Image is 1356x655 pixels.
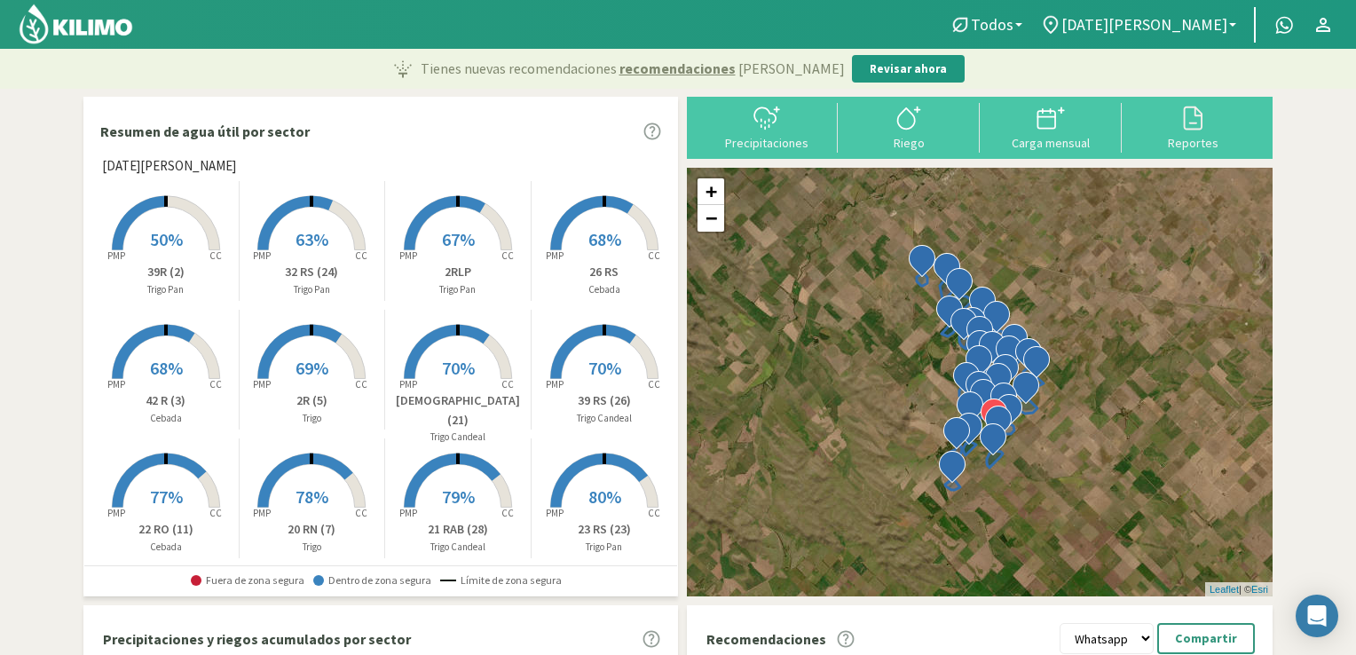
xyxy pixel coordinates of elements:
p: Trigo Pan [240,282,385,297]
p: Cebada [93,540,239,555]
a: Zoom out [698,205,724,232]
tspan: PMP [399,378,417,391]
span: Límite de zona segura [440,574,562,587]
tspan: PMP [546,507,564,519]
p: Resumen de agua útil por sector [100,121,310,142]
tspan: CC [501,378,514,391]
p: 2R (5) [240,391,385,410]
span: 70% [442,357,475,379]
div: Open Intercom Messenger [1296,595,1338,637]
tspan: PMP [107,249,125,262]
span: 69% [296,357,328,379]
span: [DATE][PERSON_NAME] [1061,15,1227,34]
span: 70% [588,357,621,379]
p: Trigo [240,411,385,426]
tspan: PMP [253,249,271,262]
p: Trigo Candeal [385,430,531,445]
span: 80% [588,485,621,508]
tspan: PMP [253,507,271,519]
p: 42 R (3) [93,391,239,410]
tspan: PMP [107,378,125,391]
div: Carga mensual [985,137,1116,149]
button: Reportes [1122,103,1264,150]
tspan: CC [501,249,514,262]
tspan: CC [209,507,222,519]
span: Fuera de zona segura [191,574,304,587]
tspan: CC [356,507,368,519]
span: Todos [971,15,1013,34]
img: Kilimo [18,3,134,45]
p: Recomendaciones [706,628,826,650]
p: 21 RAB (28) [385,520,531,539]
span: 78% [296,485,328,508]
p: Precipitaciones y riegos acumulados por sector [103,628,411,650]
a: Leaflet [1210,584,1239,595]
button: Revisar ahora [852,55,965,83]
tspan: PMP [399,249,417,262]
span: 50% [150,228,183,250]
span: 67% [442,228,475,250]
tspan: CC [356,378,368,391]
tspan: PMP [546,249,564,262]
p: 26 RS [532,263,678,281]
span: 68% [588,228,621,250]
span: 63% [296,228,328,250]
p: Revisar ahora [870,60,947,78]
p: 23 RS (23) [532,520,678,539]
button: Riego [838,103,980,150]
span: 68% [150,357,183,379]
tspan: CC [209,249,222,262]
p: 32 RS (24) [240,263,385,281]
tspan: PMP [546,378,564,391]
p: Cebada [93,411,239,426]
p: Tienes nuevas recomendaciones [421,58,845,79]
p: 2RLP [385,263,531,281]
p: Trigo [240,540,385,555]
tspan: CC [501,507,514,519]
tspan: PMP [253,378,271,391]
tspan: PMP [399,507,417,519]
p: Trigo Pan [385,282,531,297]
div: | © [1205,582,1273,597]
button: Carga mensual [980,103,1122,150]
tspan: CC [648,378,660,391]
p: Trigo Candeal [385,540,531,555]
span: Dentro de zona segura [313,574,431,587]
tspan: CC [209,378,222,391]
span: 77% [150,485,183,508]
p: [DEMOGRAPHIC_DATA] (21) [385,391,531,430]
p: 22 RO (11) [93,520,239,539]
div: Reportes [1127,137,1258,149]
span: recomendaciones [619,58,736,79]
p: Cebada [532,282,678,297]
tspan: CC [648,249,660,262]
tspan: CC [648,507,660,519]
span: [DATE][PERSON_NAME] [102,156,236,177]
tspan: CC [356,249,368,262]
p: Trigo Pan [93,282,239,297]
p: 39 RS (26) [532,391,678,410]
p: Trigo Pan [532,540,678,555]
p: Trigo Candeal [532,411,678,426]
a: Zoom in [698,178,724,205]
button: Precipitaciones [696,103,838,150]
a: Esri [1251,584,1268,595]
p: 20 RN (7) [240,520,385,539]
div: Riego [843,137,974,149]
div: Precipitaciones [701,137,832,149]
p: Compartir [1175,628,1237,649]
tspan: PMP [107,507,125,519]
span: 79% [442,485,475,508]
button: Compartir [1157,623,1255,654]
span: [PERSON_NAME] [738,58,845,79]
p: 39R (2) [93,263,239,281]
